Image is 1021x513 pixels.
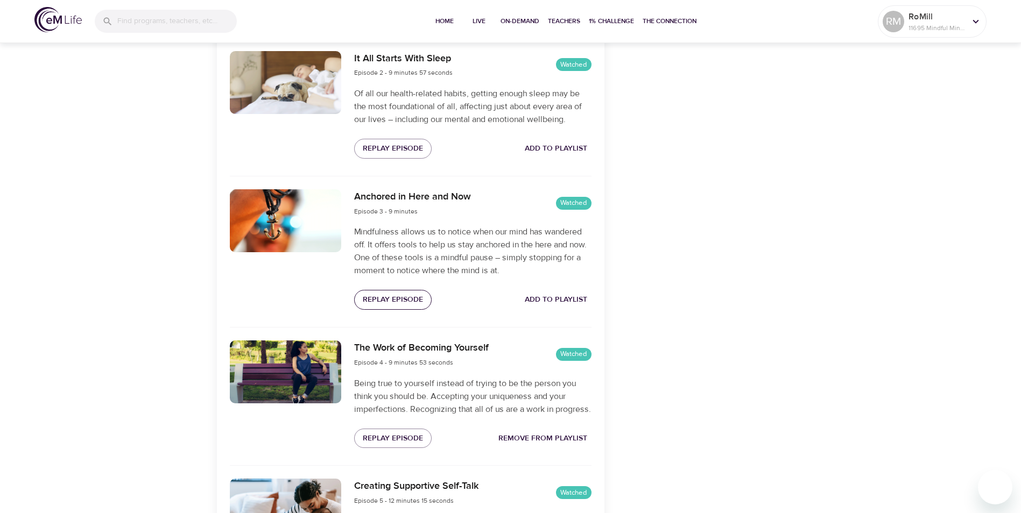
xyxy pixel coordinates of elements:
[354,429,432,448] button: Replay Episode
[363,142,423,155] span: Replay Episode
[501,16,539,27] span: On-Demand
[589,16,634,27] span: 1% Challenge
[354,377,591,416] p: Being true to yourself instead of trying to be the person you think you should be. Accepting your...
[354,87,591,126] p: Of all our health-related habits, getting enough sleep may be the most foundational of all, affec...
[354,496,454,505] span: Episode 5 - 12 minutes 15 seconds
[354,290,432,310] button: Replay Episode
[354,189,471,205] h6: Anchored in Here and Now
[354,225,591,277] p: Mindfulness allows us to notice when our mind has wandered off. It offers tools to help us stay a...
[494,429,592,448] button: Remove from Playlist
[354,51,453,67] h6: It All Starts With Sleep
[909,10,966,23] p: RoMill
[883,11,904,32] div: RM
[498,432,587,445] span: Remove from Playlist
[354,479,478,494] h6: Creating Supportive Self-Talk
[354,68,453,77] span: Episode 2 - 9 minutes 57 seconds
[909,23,966,33] p: 11695 Mindful Minutes
[117,10,237,33] input: Find programs, teachers, etc...
[354,139,432,159] button: Replay Episode
[363,293,423,307] span: Replay Episode
[466,16,492,27] span: Live
[556,349,592,359] span: Watched
[525,142,587,155] span: Add to Playlist
[354,340,489,356] h6: The Work of Becoming Yourself
[520,290,592,310] button: Add to Playlist
[556,198,592,208] span: Watched
[354,207,418,216] span: Episode 3 - 9 minutes
[520,139,592,159] button: Add to Playlist
[556,488,592,498] span: Watched
[548,16,580,27] span: Teachers
[525,293,587,307] span: Add to Playlist
[34,7,82,32] img: logo
[556,60,592,70] span: Watched
[354,358,453,367] span: Episode 4 - 9 minutes 53 seconds
[363,432,423,445] span: Replay Episode
[978,470,1012,504] iframe: Button to launch messaging window
[643,16,696,27] span: The Connection
[432,16,457,27] span: Home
